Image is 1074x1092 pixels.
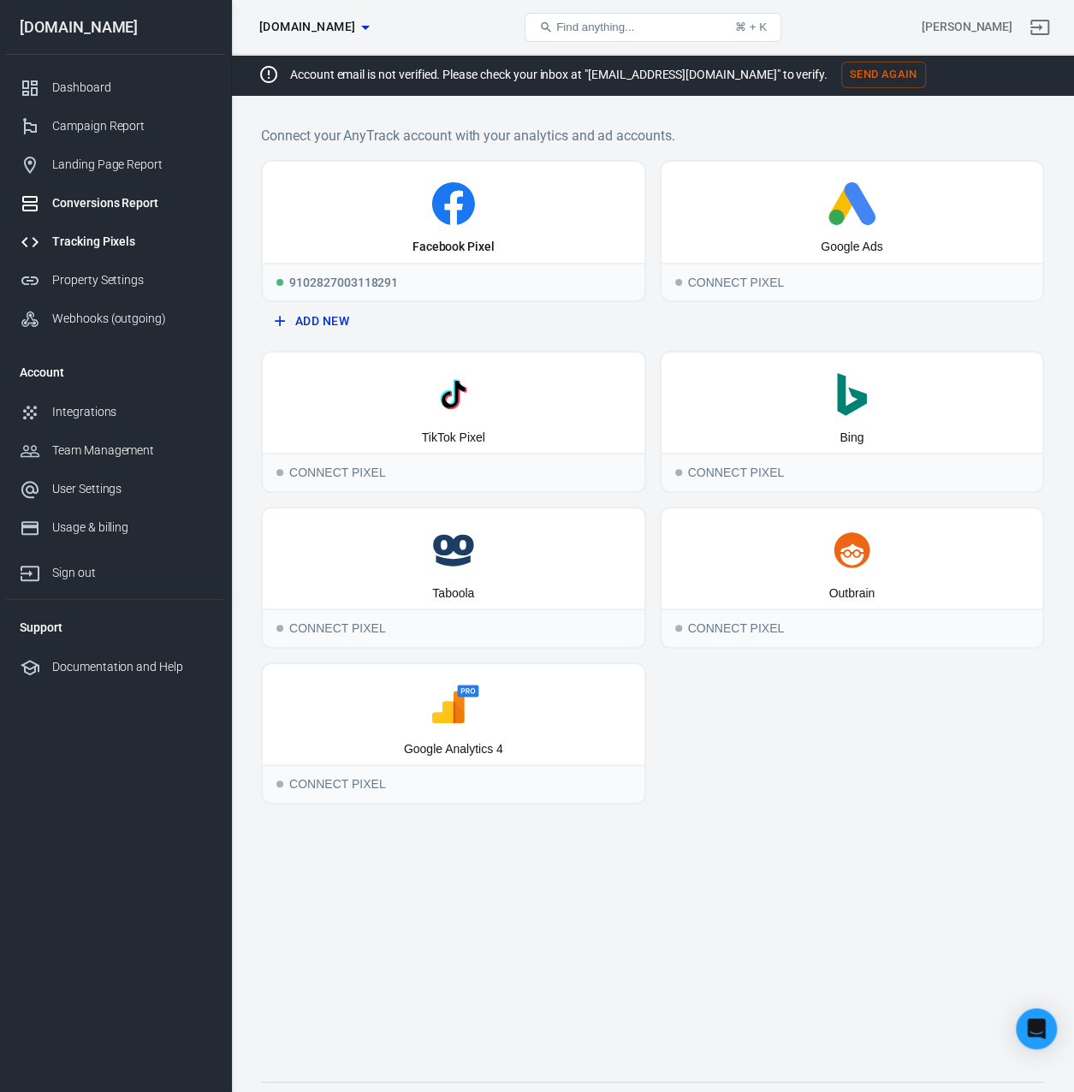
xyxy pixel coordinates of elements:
div: Webhooks (outgoing) [52,310,211,328]
span: Connect Pixel [675,625,682,632]
div: TikTok Pixel [422,430,485,447]
span: Connect Pixel [276,625,283,632]
button: Google AdsConnect PixelConnect Pixel [660,160,1045,302]
div: Connect Pixel [662,608,1043,646]
div: Connect Pixel [263,608,644,646]
div: ⌘ + K [735,21,767,33]
a: Landing Page Report [6,145,225,184]
div: Team Management [52,442,211,460]
div: [DOMAIN_NAME] [6,20,225,35]
div: Connect Pixel [263,764,644,802]
button: Add New [268,306,639,337]
div: Connect Pixel [662,453,1043,490]
div: Dashboard [52,79,211,97]
span: Connect Pixel [276,780,283,787]
a: Team Management [6,431,225,470]
div: Facebook Pixel [412,239,495,256]
li: Support [6,607,225,648]
div: Sign out [52,564,211,582]
button: Google Analytics 4Connect PixelConnect Pixel [261,662,646,804]
a: Integrations [6,393,225,431]
div: Documentation and Help [52,658,211,676]
div: Landing Page Report [52,156,211,174]
div: User Settings [52,480,211,498]
span: chrisgmorrison.com [259,16,355,38]
a: Facebook PixelRunning9102827003118291 [261,160,646,302]
span: Connect Pixel [675,279,682,286]
span: Connect Pixel [675,469,682,476]
button: BingConnect PixelConnect Pixel [660,351,1045,493]
a: Tracking Pixels [6,223,225,261]
a: Webhooks (outgoing) [6,300,225,338]
div: Google Ads [821,239,882,256]
span: Connect Pixel [276,469,283,476]
a: Usage & billing [6,508,225,547]
button: Send Again [841,62,926,88]
p: Account email is not verified. Please check your inbox at "[EMAIL_ADDRESS][DOMAIN_NAME]" to verify. [290,66,828,84]
button: OutbrainConnect PixelConnect Pixel [660,507,1045,649]
a: Campaign Report [6,107,225,145]
span: Find anything... [556,21,634,33]
button: [DOMAIN_NAME] [252,11,376,43]
button: Find anything...⌘ + K [525,13,781,42]
div: Connect Pixel [662,263,1043,300]
h6: Connect your AnyTrack account with your analytics and ad accounts. [261,125,1044,146]
div: 9102827003118291 [263,263,644,300]
a: User Settings [6,470,225,508]
li: Account [6,352,225,393]
a: Sign out [1019,7,1060,48]
button: TikTok PixelConnect PixelConnect Pixel [261,351,646,493]
div: Property Settings [52,271,211,289]
div: Conversions Report [52,194,211,212]
div: Taboola [432,585,474,602]
div: Bing [840,430,863,447]
button: TaboolaConnect PixelConnect Pixel [261,507,646,649]
span: Running [276,279,283,286]
div: Connect Pixel [263,453,644,490]
div: Campaign Report [52,117,211,135]
div: Integrations [52,403,211,421]
div: Usage & billing [52,519,211,537]
div: Account id: 4Eae67Et [922,18,1012,36]
a: Property Settings [6,261,225,300]
a: Dashboard [6,68,225,107]
div: Google Analytics 4 [404,741,503,758]
a: Sign out [6,547,225,592]
a: Conversions Report [6,184,225,223]
div: Outbrain [828,585,875,602]
div: Open Intercom Messenger [1016,1008,1057,1049]
div: Tracking Pixels [52,233,211,251]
